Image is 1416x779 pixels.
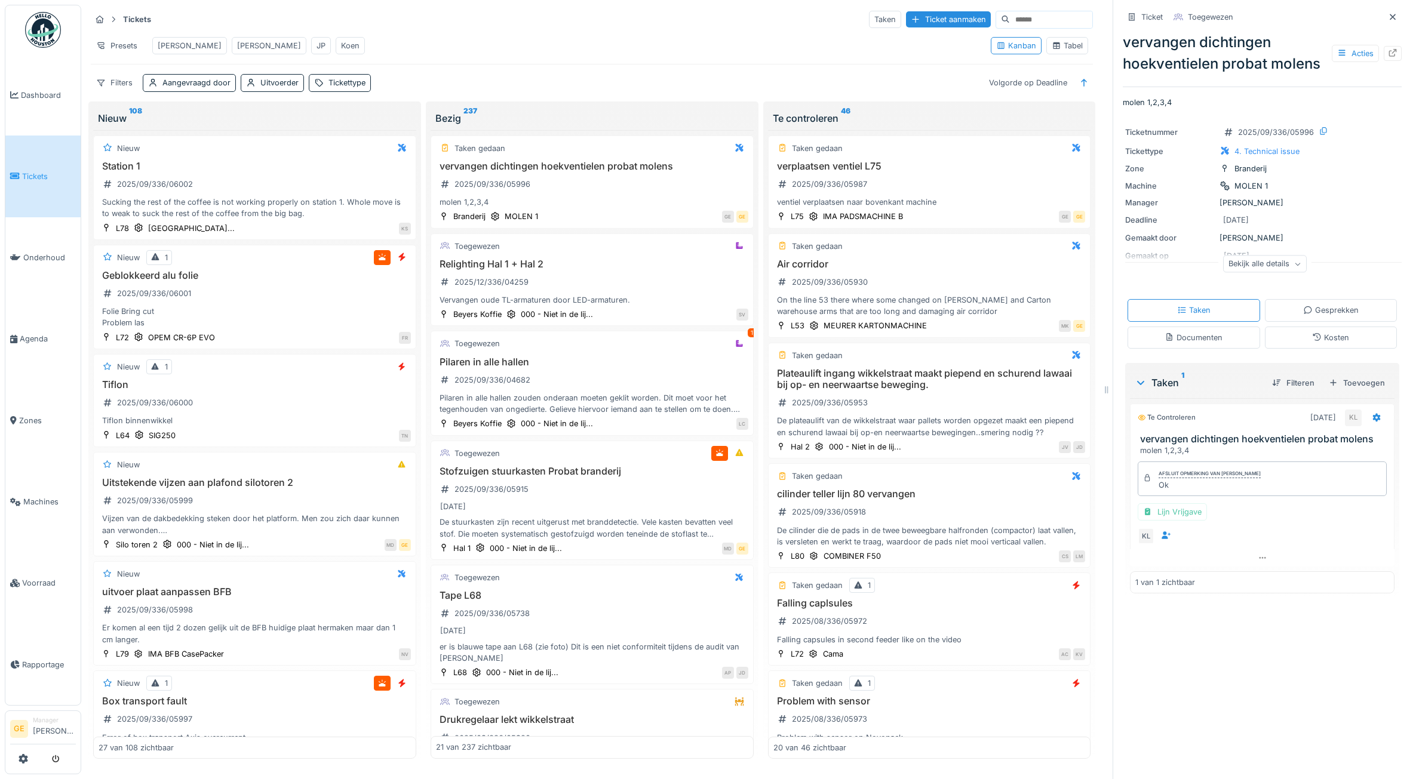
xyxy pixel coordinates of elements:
[99,306,411,328] div: Folie Bring cut Problem las
[436,516,748,539] div: De stuurkasten zijn recent uitgerust met branddetectie. Vele kasten bevatten veel stof. Die moete...
[116,430,130,441] div: L64
[1073,441,1085,453] div: JD
[22,577,76,589] span: Voorraad
[1135,375,1263,390] div: Taken
[91,37,143,54] div: Presets
[722,667,734,679] div: AP
[99,586,411,598] h3: uitvoer plaat aanpassen BFB
[773,525,1086,547] div: De cilinder die de pads in de twee beweegbare halfronden (compactor) laat vallen, is versleten en...
[1138,528,1154,544] div: KL
[1159,470,1261,478] div: Afsluit opmerking van [PERSON_NAME]
[1238,127,1314,138] div: 2025/09/336/05996
[1312,332,1349,343] div: Kosten
[1125,197,1215,208] div: Manager
[792,470,843,482] div: Taken gedaan
[5,136,81,217] a: Tickets
[5,624,81,705] a: Rapportage
[5,543,81,624] a: Voorraad
[490,543,562,554] div: 000 - Niet in de lij...
[117,143,140,154] div: Nieuw
[773,294,1086,317] div: On the line 53 there where some changed on [PERSON_NAME] and Carton warehouse arms that are too l...
[454,484,529,495] div: 2025/09/336/05915
[823,211,903,222] div: IMA PADSMACHINE B
[22,171,76,182] span: Tickets
[436,590,748,601] h3: Tape L68
[454,448,500,459] div: Toegewezen
[99,695,411,707] h3: Box transport fault
[1177,304,1211,316] div: Taken
[1138,412,1196,423] div: Te controleren
[99,161,411,172] h3: Station 1
[1052,40,1083,51] div: Tabel
[454,276,529,288] div: 2025/12/336/04259
[453,543,471,554] div: Hal 1
[436,196,748,208] div: molen 1,2,3,4
[453,418,502,429] div: Beyers Koffie
[1135,577,1195,588] div: 1 van 1 zichtbaar
[1234,180,1268,192] div: MOLEN 1
[454,608,530,619] div: 2025/09/336/05738
[791,441,810,452] div: Hal 2
[792,678,843,689] div: Taken gedaan
[1165,332,1223,343] div: Documenten
[722,211,734,223] div: GE
[773,742,846,753] div: 20 van 46 zichtbaar
[1073,211,1085,223] div: GE
[773,161,1086,172] h3: verplaatsen ventiel L75
[99,622,411,645] div: Er komen al een tijd 2 dozen gelijk uit de BFB huidige plaat hermaken maar dan 1 cm langer.
[773,258,1086,270] h3: Air corridor
[1059,648,1071,660] div: AC
[791,648,804,660] div: L72
[99,415,411,426] div: Tiflon binnenwikkel
[1234,163,1267,174] div: Branderij
[1332,45,1379,62] div: Acties
[118,14,156,25] strong: Tickets
[25,12,61,48] img: Badge_color-CXgf-gQk.svg
[791,550,804,562] div: L80
[436,714,748,725] h3: Drukregelaar lekt wikkelstraat
[33,716,76,725] div: Manager
[486,667,558,678] div: 000 - Niet in de lij...
[1267,375,1319,391] div: Filteren
[792,397,868,408] div: 2025/09/336/05953
[773,634,1086,645] div: Falling capsules in second feeder like on the video
[260,77,299,88] div: Uitvoerder
[117,178,193,190] div: 2025/09/336/06002
[98,111,411,125] div: Nieuw
[1125,232,1399,244] div: [PERSON_NAME]
[1234,146,1300,157] div: 4. Technical issue
[10,716,76,744] a: GE Manager[PERSON_NAME]
[436,641,748,664] div: er is blauwe tape aan L68 (zie foto) Dit is een niet conformiteit tijdens de audit van [PERSON_NAME]
[454,143,505,154] div: Taken gedaan
[792,506,866,518] div: 2025/09/336/05918
[454,696,500,707] div: Toegewezen
[736,543,748,555] div: GE
[436,161,748,172] h3: vervangen dichtingen hoekventielen probat molens
[237,40,301,51] div: [PERSON_NAME]
[116,223,129,234] div: L78
[5,380,81,461] a: Zones
[792,350,843,361] div: Taken gedaan
[829,441,901,452] div: 000 - Niet in de lij...
[792,713,867,725] div: 2025/08/336/05973
[824,320,927,331] div: MEURER KARTONMACHINE
[385,539,397,551] div: MD
[129,111,142,125] sup: 108
[906,11,991,27] div: Ticket aanmaken
[117,568,140,580] div: Nieuw
[453,667,467,678] div: L68
[148,648,224,660] div: IMA BFB CasePacker
[117,288,191,299] div: 2025/09/336/06001
[1059,550,1071,562] div: CS
[99,732,411,743] div: Error of box transport Axis overcurrent
[399,430,411,442] div: TN
[1188,11,1233,23] div: Toegewezen
[773,488,1086,500] h3: cilinder teller lijn 80 vervangen
[19,415,76,426] span: Zones
[1141,11,1163,23] div: Ticket
[1223,255,1307,273] div: Bekijk alle details
[117,397,193,408] div: 2025/09/336/06000
[792,276,868,288] div: 2025/09/336/05930
[116,539,158,550] div: Silo toren 2
[1059,441,1071,453] div: JV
